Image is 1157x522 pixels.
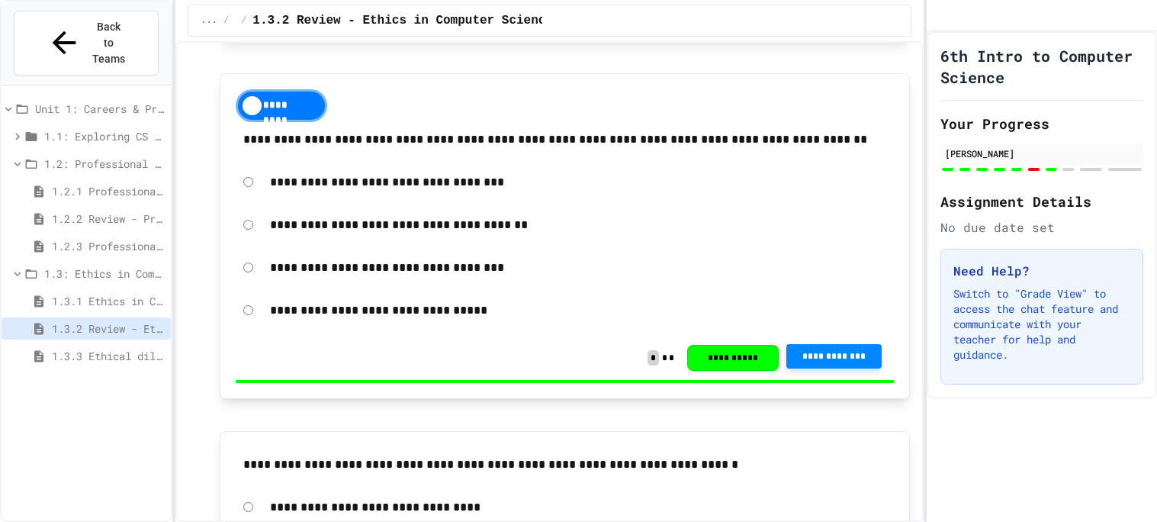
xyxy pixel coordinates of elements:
[241,14,246,27] span: /
[201,14,217,27] span: ...
[44,156,165,172] span: 1.2: Professional Communication
[52,211,165,227] span: 1.2.2 Review - Professional Communication
[953,262,1130,280] h3: Need Help?
[35,101,165,117] span: Unit 1: Careers & Professionalism
[52,321,165,337] span: 1.3.2 Review - Ethics in Computer Science
[945,147,1139,160] div: [PERSON_NAME]
[223,14,229,27] span: /
[940,191,1143,212] h2: Assignment Details
[52,183,165,199] span: 1.2.1 Professional Communication
[953,286,1130,362] p: Switch to "Grade View" to access the chat feature and communicate with your teacher for help and ...
[940,113,1143,134] h2: Your Progress
[44,128,165,144] span: 1.1: Exploring CS Careers
[940,45,1143,88] h1: 6th Intro to Computer Science
[91,19,127,67] span: Back to Teams
[940,218,1143,237] div: No due date set
[252,11,553,30] span: 1.3.2 Review - Ethics in Computer Science
[52,348,165,364] span: 1.3.3 Ethical dilemma reflections
[52,238,165,254] span: 1.2.3 Professional Communication Challenge
[44,266,165,282] span: 1.3: Ethics in Computing
[52,293,165,309] span: 1.3.1 Ethics in Computer Science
